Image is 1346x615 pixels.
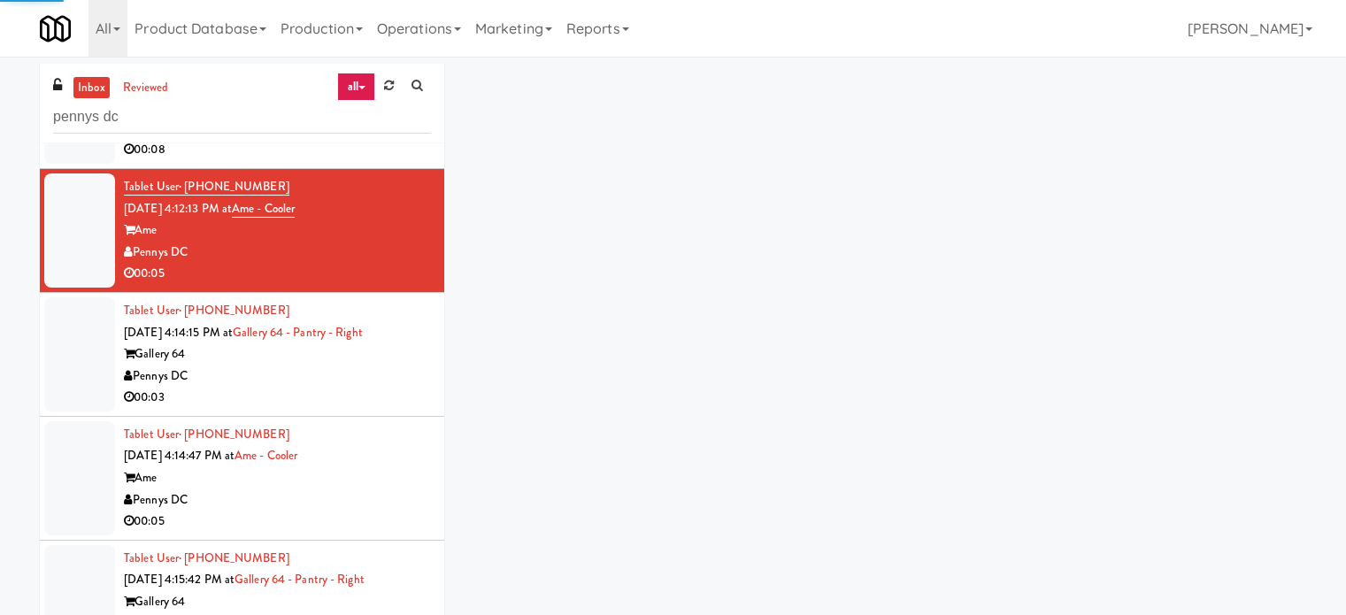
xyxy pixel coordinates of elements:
[124,571,235,588] span: [DATE] 4:15:42 PM at
[179,426,289,442] span: · [PHONE_NUMBER]
[124,324,233,341] span: [DATE] 4:14:15 PM at
[124,343,431,365] div: Gallery 64
[235,571,365,588] a: Gallery 64 - Pantry - Right
[119,77,173,99] a: reviewed
[179,178,289,195] span: · [PHONE_NUMBER]
[124,511,431,533] div: 00:05
[124,302,289,319] a: Tablet User· [PHONE_NUMBER]
[124,591,431,613] div: Gallery 64
[233,324,363,341] a: Gallery 64 - Pantry - Right
[124,139,431,161] div: 00:08
[124,426,289,442] a: Tablet User· [PHONE_NUMBER]
[337,73,374,101] a: all
[124,242,431,264] div: Pennys DC
[179,550,289,566] span: · [PHONE_NUMBER]
[124,489,431,511] div: Pennys DC
[40,417,444,541] li: Tablet User· [PHONE_NUMBER][DATE] 4:14:47 PM atAme - CoolerAmePennys DC00:05
[124,200,232,217] span: [DATE] 4:12:13 PM at
[124,365,431,388] div: Pennys DC
[73,77,110,99] a: inbox
[40,169,444,293] li: Tablet User· [PHONE_NUMBER][DATE] 4:12:13 PM atAme - CoolerAmePennys DC00:05
[124,447,235,464] span: [DATE] 4:14:47 PM at
[124,219,431,242] div: Ame
[124,387,431,409] div: 00:03
[124,178,289,196] a: Tablet User· [PHONE_NUMBER]
[40,293,444,417] li: Tablet User· [PHONE_NUMBER][DATE] 4:14:15 PM atGallery 64 - Pantry - RightGallery 64Pennys DC00:03
[179,302,289,319] span: · [PHONE_NUMBER]
[124,467,431,489] div: Ame
[124,550,289,566] a: Tablet User· [PHONE_NUMBER]
[235,447,297,464] a: Ame - Cooler
[232,200,295,218] a: Ame - Cooler
[53,101,431,134] input: Search vision orders
[124,263,431,285] div: 00:05
[40,13,71,44] img: Micromart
